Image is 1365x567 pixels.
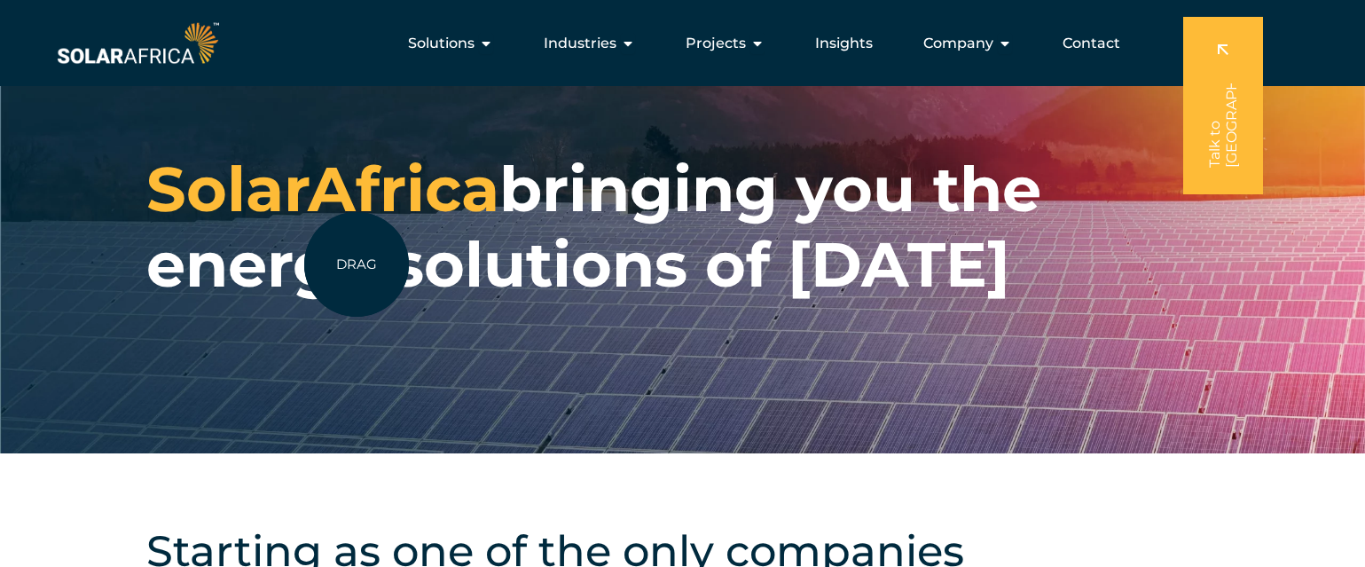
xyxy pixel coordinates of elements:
span: Industries [544,33,616,54]
span: Projects [686,33,746,54]
div: Menu Toggle [223,26,1134,61]
span: SolarAfrica [146,151,499,227]
a: Insights [815,33,873,54]
h1: bringing you the energy solutions of [DATE] [146,152,1219,303]
a: Contact [1063,33,1120,54]
span: Solutions [408,33,475,54]
nav: Menu [223,26,1134,61]
span: Company [923,33,993,54]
